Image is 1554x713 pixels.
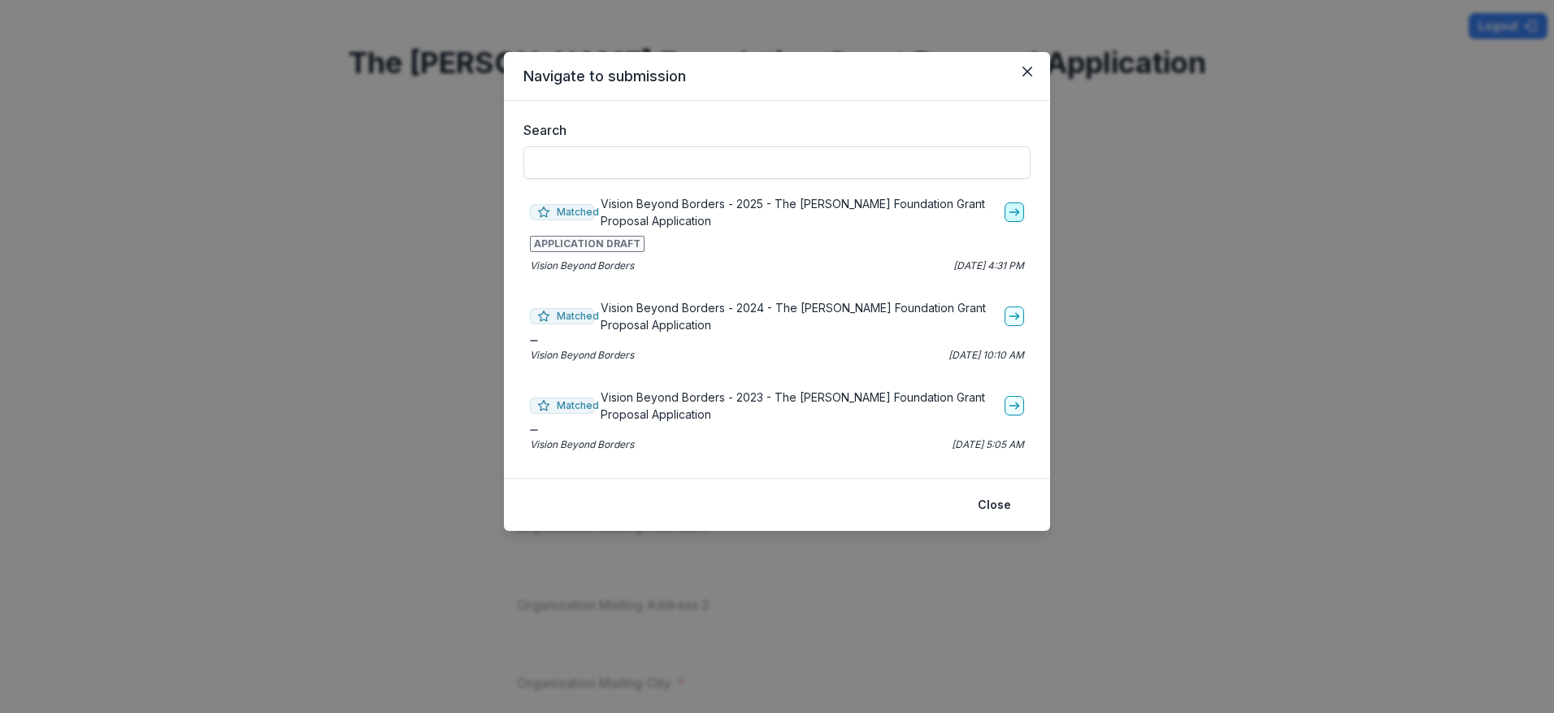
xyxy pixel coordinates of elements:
[1005,396,1024,415] a: go-to
[530,348,634,363] p: Vision Beyond Borders
[530,259,634,273] p: Vision Beyond Borders
[953,259,1024,273] p: [DATE] 4:31 PM
[601,389,998,423] p: Vision Beyond Borders - 2023 - The [PERSON_NAME] Foundation Grant Proposal Application
[530,437,634,452] p: Vision Beyond Borders
[1005,307,1024,326] a: go-to
[530,236,645,252] span: APPLICATION DRAFT
[1014,59,1040,85] button: Close
[948,348,1024,363] p: [DATE] 10:10 AM
[530,204,594,220] span: Matched
[530,398,594,414] span: Matched
[1005,202,1024,222] a: go-to
[504,52,1050,101] header: Navigate to submission
[952,437,1024,452] p: [DATE] 5:05 AM
[601,195,998,229] p: Vision Beyond Borders - 2025 - The [PERSON_NAME] Foundation Grant Proposal Application
[523,120,1021,140] label: Search
[601,299,998,333] p: Vision Beyond Borders - 2024 - The [PERSON_NAME] Foundation Grant Proposal Application
[968,492,1021,518] button: Close
[530,308,594,324] span: Matched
